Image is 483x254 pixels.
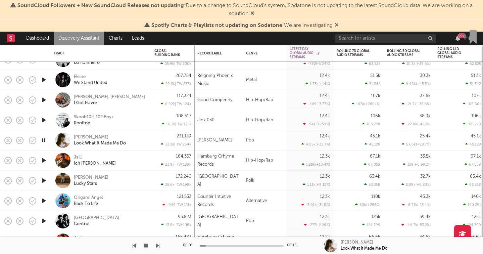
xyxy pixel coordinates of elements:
[401,182,431,187] div: 2.09k ( +6.83 % )
[74,74,86,80] a: Eleine
[365,82,380,86] div: 51,342
[320,174,330,179] div: 12.3k
[154,122,191,126] div: 16.2k | TW: 125k
[420,154,431,159] div: 33.5k
[243,90,286,110] div: Hip-Hop/Rap
[74,94,145,100] a: [PERSON_NAME], [PERSON_NAME]
[320,94,330,98] div: 12.4k
[127,32,149,45] a: Leads
[74,201,98,207] div: Back To Life
[151,23,333,28] span: : We are investigating
[197,96,232,104] div: Good Compenny
[320,134,330,138] div: 12.4k
[177,134,191,138] div: 231,129
[303,102,330,106] div: -469 ( -3.77 % )
[365,142,380,146] div: 45,128
[74,175,108,181] a: [PERSON_NAME]
[455,36,460,41] button: 99+
[420,215,431,219] div: 39.4k
[364,182,380,187] div: 63,358
[401,223,431,227] div: -44.7k ( -53.2 % )
[463,122,481,126] div: 106,228
[154,223,191,227] div: 13.8k | TW: 108k
[320,74,330,78] div: 12.4k
[74,235,82,241] a: Jaill
[471,114,481,118] div: 106k
[320,114,330,118] div: 12.4k
[151,23,282,28] span: Spotify Charts & Playlists not updating on Sodatone
[177,94,191,98] div: 117,324
[320,215,330,219] div: 12.3k
[303,61,330,66] div: -792 ( -6.34 % )
[183,242,196,250] div: 00:01
[243,130,286,151] div: Pop
[420,174,431,179] div: 32.7k
[320,154,330,159] div: 12.3k
[154,61,191,66] div: 25.9k | TW: 200k
[74,161,116,167] div: Ich [PERSON_NAME]
[197,213,239,229] div: [GEOGRAPHIC_DATA]
[17,3,473,16] span: : Due to a change to SoundCloud's system, Sodatone is not updating to the latest SoundCloud data....
[243,151,286,171] div: Hip-Hop/Rap
[197,153,239,169] div: Hamburg Crhyme Records
[74,134,108,140] div: [PERSON_NAME]
[74,155,82,161] a: Jaill
[176,154,191,159] div: 164,357
[74,100,99,106] a: I Got Flavor!
[305,82,330,86] div: 1.73k ( +14 % )
[472,94,481,98] div: 107k
[301,203,330,207] div: -3.91k ( -31.8 % )
[243,70,286,90] div: Metal
[369,174,380,179] div: 63.4k
[465,162,481,167] div: 67,059
[197,193,239,209] div: Counter Intuitive Records
[420,94,431,98] div: 37.6k
[74,140,126,146] a: Look What It Made Me Do
[74,60,100,66] a: Dar Dinheiro
[371,215,380,219] div: 125k
[290,47,320,59] div: Latest Day Global Audio Streams
[246,51,280,55] div: Genre
[74,181,97,187] a: Lucky Stars
[420,134,431,138] div: 25.4k
[470,235,481,239] div: 66.6k
[74,114,114,120] a: Skoob102, 102 Boyz
[74,80,107,86] div: We Stand United
[335,23,339,28] span: Dismiss
[176,114,191,118] div: 108,517
[420,235,431,239] div: 34.6k
[74,195,103,201] div: Origami Angel
[370,74,380,78] div: 51.3k
[437,47,471,59] div: Rolling 14D Global Audio Streams
[197,233,239,249] div: Hamburg Crhyme Records
[470,174,481,179] div: 63.4k
[178,215,191,219] div: 93,823
[365,61,380,66] div: 62,525
[362,223,380,227] div: 124,799
[74,221,89,227] a: Control
[371,114,380,118] div: 106k
[243,110,286,130] div: Hip-Hop/Rap
[304,223,330,227] div: -277 ( -2.26 % )
[320,235,330,239] div: 12.2k
[463,203,481,207] div: 140,291
[420,114,431,118] div: 38.9k
[21,32,54,45] a: Dashboard
[197,136,232,144] div: [PERSON_NAME]
[197,116,214,124] div: Jinx 030
[362,122,380,126] div: 106,228
[243,171,286,191] div: Folk
[243,211,286,231] div: Pop
[320,195,330,199] div: 12.3k
[463,102,481,106] div: 106,661
[197,72,239,88] div: Reigning Phoenix Music
[403,162,431,167] div: 329 ( +0.991 % )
